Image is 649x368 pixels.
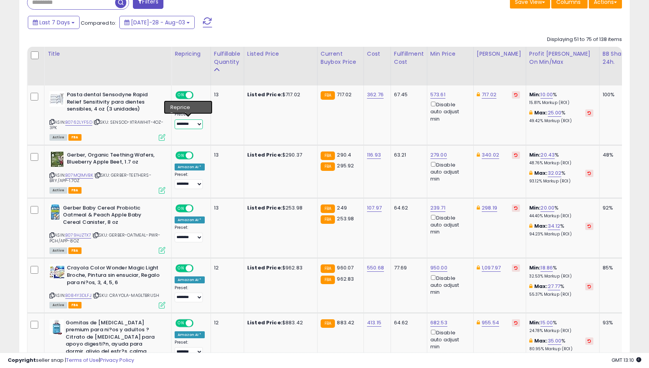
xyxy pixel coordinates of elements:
[321,276,335,284] small: FBA
[529,213,593,219] p: 44.40% Markup (ROI)
[321,91,335,100] small: FBA
[175,164,205,170] div: Amazon AI *
[28,16,80,29] button: Last 7 Days
[49,152,65,167] img: 51zawBgKGaL._SL40_.jpg
[603,264,628,271] div: 85%
[214,152,238,158] div: 13
[247,204,282,211] b: Listed Price:
[247,204,311,211] div: $253.98
[247,319,282,326] b: Listed Price:
[49,152,165,193] div: ASIN:
[337,204,347,211] span: 249
[49,204,61,220] img: 51caYDmDRjL._SL40_.jpg
[529,292,593,297] p: 55.37% Markup (ROI)
[529,118,593,124] p: 49.42% Markup (ROI)
[430,50,470,58] div: Min Price
[175,112,205,129] div: Preset:
[49,172,151,184] span: | SKU: GERBER-TEETHERS-BRY/APP-1.7OZ
[529,160,593,166] p: 48.76% Markup (ROI)
[337,151,351,158] span: 290.4
[49,91,65,107] img: 51jPDX0uSQL._SL40_.jpg
[529,337,593,352] div: %
[175,340,205,357] div: Preset:
[529,100,593,106] p: 15.81% Markup (ROI)
[49,247,67,254] span: All listings currently available for purchase on Amazon
[49,264,65,280] img: 51-7t2d-DaL._SL40_.jpg
[548,109,562,117] a: 25.00
[100,356,134,364] a: Privacy Policy
[430,160,467,183] div: Disable auto adjust min
[49,134,67,141] span: All listings currently available for purchase on Amazon
[192,265,205,272] span: OFF
[603,91,628,98] div: 100%
[247,264,282,271] b: Listed Price:
[482,264,501,272] a: 1,097.97
[612,356,641,364] span: 2025-08-11 13:10 GMT
[48,50,168,58] div: Title
[247,151,282,158] b: Listed Price:
[529,328,593,334] p: 24.78% Markup (ROI)
[321,204,335,213] small: FBA
[540,151,555,159] a: 20.43
[49,232,160,244] span: | SKU: GERBER-OATMEAL-PWR-PCH/APP-8OZ
[367,91,384,99] a: 362.76
[337,264,353,271] span: 960.07
[394,264,421,271] div: 77.69
[529,50,596,66] div: Profit [PERSON_NAME] on Min/Max
[529,170,593,184] div: %
[175,103,202,110] div: Amazon AI
[247,91,282,98] b: Listed Price:
[367,264,384,272] a: 550.68
[534,109,548,116] b: Max:
[337,162,354,169] span: 295.92
[430,264,447,272] a: 950.00
[529,91,593,106] div: %
[540,91,553,99] a: 10.00
[540,264,553,272] a: 18.86
[482,204,497,212] a: 298.19
[175,225,205,242] div: Preset:
[214,50,241,66] div: Fulfillable Quantity
[367,50,387,58] div: Cost
[430,328,467,351] div: Disable auto adjust min
[8,357,134,364] div: seller snap | |
[529,109,593,124] div: %
[65,292,92,299] a: B084Y3DLFJ
[192,205,205,211] span: OFF
[68,302,82,308] span: FBA
[430,151,447,159] a: 279.00
[192,320,205,326] span: OFF
[534,169,548,177] b: Max:
[482,91,496,99] a: 717.02
[321,215,335,224] small: FBA
[529,264,541,271] b: Min:
[8,356,36,364] strong: Copyright
[534,222,548,230] b: Max:
[430,91,445,99] a: 573.61
[65,172,93,179] a: B07MQ1MVBK
[175,276,205,283] div: Amazon AI *
[529,223,593,237] div: %
[394,319,421,326] div: 64.62
[49,91,165,140] div: ASIN:
[540,204,554,212] a: 20.00
[175,216,205,223] div: Amazon AI *
[337,319,354,326] span: 883.42
[529,319,593,334] div: %
[337,215,354,222] span: 253.98
[394,204,421,211] div: 64.62
[49,204,165,253] div: ASIN:
[67,264,161,288] b: Crayola Color Wonder Magic Light Broche, Pintura sin ensuciar, Regalo para ni?os, 3, 4, 5, 6
[529,274,593,279] p: 32.53% Markup (ROI)
[529,283,593,297] div: %
[529,204,541,211] b: Min:
[176,152,186,158] span: ON
[175,50,207,58] div: Repricing
[394,50,424,66] div: Fulfillment Cost
[214,204,238,211] div: 13
[321,50,360,66] div: Current Buybox Price
[175,172,205,189] div: Preset:
[49,119,164,131] span: | SKU: SENSOD-XTRAWHIT-4OZ-3PK
[321,264,335,273] small: FBA
[214,91,238,98] div: 13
